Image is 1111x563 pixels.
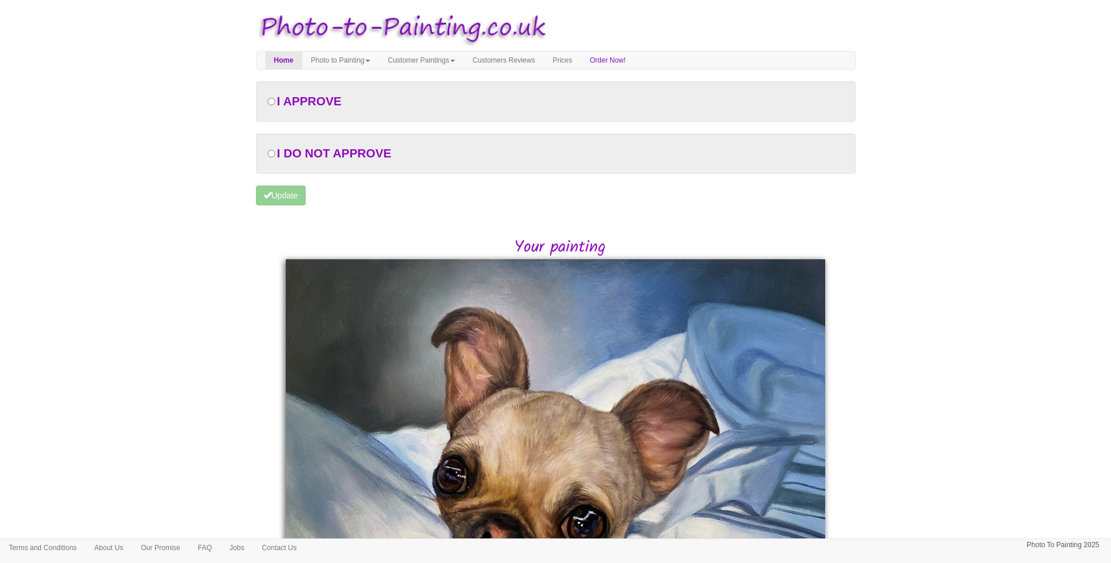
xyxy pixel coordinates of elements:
[132,539,189,557] a: Our Promise
[86,539,132,557] a: About Us
[221,539,253,557] a: Jobs
[581,52,634,69] a: Order Now!
[253,539,305,557] a: Contact Us
[544,52,581,69] a: Prices
[189,539,221,557] a: FAQ
[464,52,544,69] a: Customers Reviews
[277,147,391,160] span: I DO NOT APPROVE
[265,239,856,257] h2: Your painting
[1027,539,1099,551] p: Photo To Painting 2025
[302,52,379,69] a: Photo to Painting
[250,6,550,51] img: Photo to Painting
[379,52,464,69] a: Customer Paintings
[277,95,341,108] span: I APPROVE
[265,52,302,69] a: Home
